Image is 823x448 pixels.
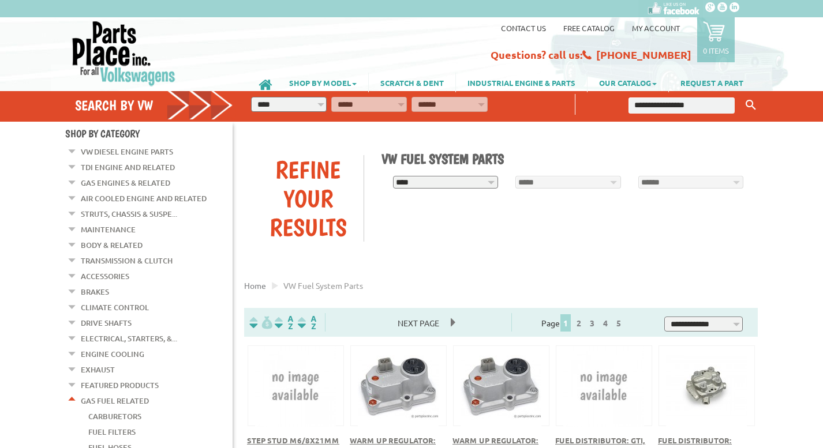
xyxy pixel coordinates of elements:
a: Free Catalog [563,23,615,33]
a: 0 items [697,17,735,62]
a: Transmission & Clutch [81,253,173,268]
h4: Shop By Category [65,127,233,140]
a: Exhaust [81,362,115,377]
a: TDI Engine and Related [81,160,175,175]
img: filterpricelow.svg [249,316,272,329]
a: Drive Shafts [81,315,132,330]
a: Brakes [81,284,109,299]
a: Climate Control [81,300,149,315]
a: SHOP BY MODEL [278,73,368,92]
a: 2 [574,318,584,328]
a: Featured Products [81,378,159,393]
img: Sort by Headline [272,316,295,329]
a: Electrical, Starters, &... [81,331,177,346]
img: Parts Place Inc! [71,20,177,86]
a: 3 [587,318,597,328]
a: Next Page [386,318,451,328]
a: Contact us [501,23,546,33]
a: REQUEST A PART [669,73,755,92]
div: Refine Your Results [253,155,364,242]
a: OUR CATALOG [588,73,668,92]
a: My Account [632,23,680,33]
a: Engine Cooling [81,347,144,362]
a: Gas Fuel Related [81,393,149,408]
a: Fuel Filters [88,424,136,439]
h1: VW Fuel System Parts [381,150,750,167]
a: VW Diesel Engine Parts [81,144,173,159]
a: Home [244,280,266,291]
div: Page [511,313,655,332]
img: Sort by Sales Rank [295,316,319,329]
h4: Search by VW [75,97,233,114]
button: Keyword Search [742,96,760,115]
a: Air Cooled Engine and Related [81,191,207,206]
span: VW fuel system parts [283,280,363,291]
a: Struts, Chassis & Suspe... [81,206,177,221]
p: 0 items [703,46,729,55]
a: Maintenance [81,222,136,237]
a: Carburetors [88,409,141,424]
a: INDUSTRIAL ENGINE & PARTS [456,73,587,92]
a: Accessories [81,269,129,284]
a: 5 [613,318,624,328]
span: Next Page [386,314,451,332]
a: Body & Related [81,238,143,253]
a: SCRATCH & DENT [369,73,455,92]
span: 1 [560,314,571,332]
a: 4 [600,318,611,328]
a: Gas Engines & Related [81,175,170,190]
